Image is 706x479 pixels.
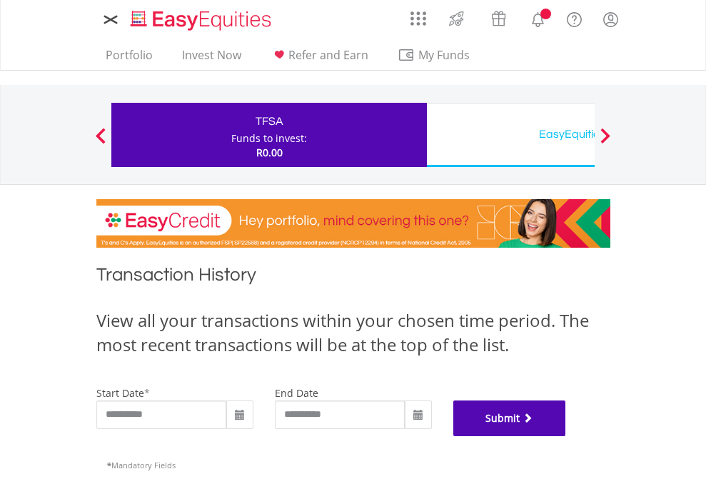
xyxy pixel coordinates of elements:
[125,4,277,32] a: Home page
[398,46,491,64] span: My Funds
[100,48,158,70] a: Portfolio
[96,308,610,358] div: View all your transactions within your chosen time period. The most recent transactions will be a...
[453,400,566,436] button: Submit
[120,111,418,131] div: TFSA
[256,146,283,159] span: R0.00
[265,48,374,70] a: Refer and Earn
[275,386,318,400] label: end date
[487,7,510,30] img: vouchers-v2.svg
[96,386,144,400] label: start date
[96,262,610,294] h1: Transaction History
[107,460,176,470] span: Mandatory Fields
[478,4,520,30] a: Vouchers
[445,7,468,30] img: thrive-v2.svg
[592,4,629,35] a: My Profile
[401,4,435,26] a: AppsGrid
[520,4,556,32] a: Notifications
[86,135,115,149] button: Previous
[128,9,277,32] img: EasyEquities_Logo.png
[591,135,620,149] button: Next
[556,4,592,32] a: FAQ's and Support
[410,11,426,26] img: grid-menu-icon.svg
[176,48,247,70] a: Invest Now
[231,131,307,146] div: Funds to invest:
[288,47,368,63] span: Refer and Earn
[96,199,610,248] img: EasyCredit Promotion Banner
